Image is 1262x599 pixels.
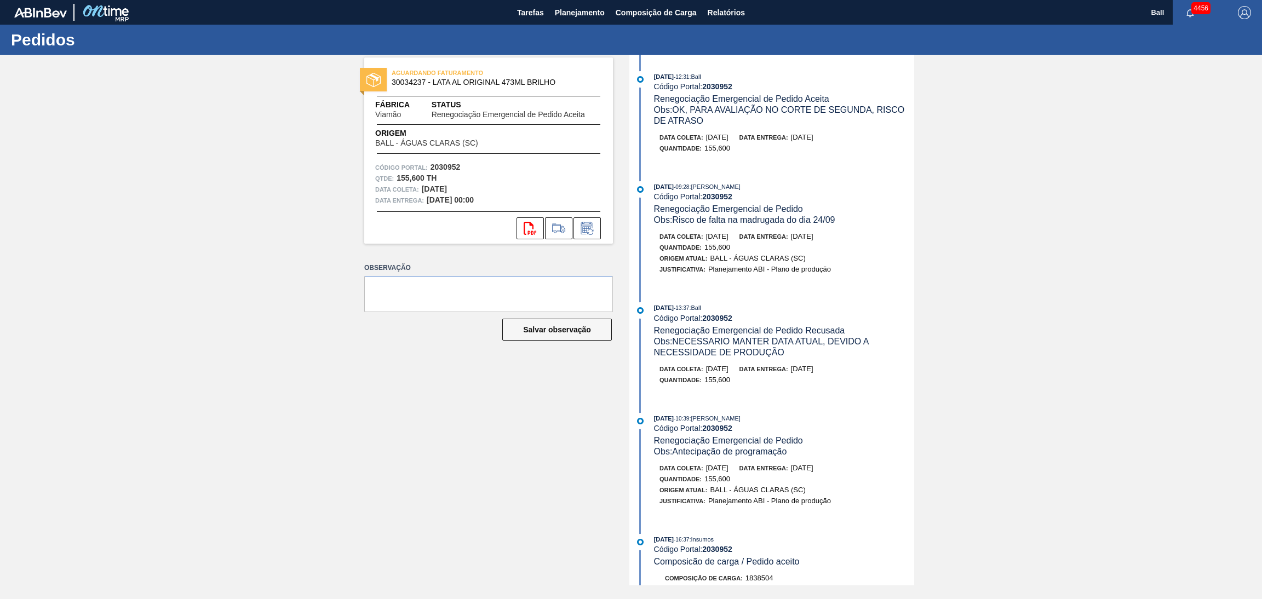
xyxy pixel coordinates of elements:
[704,376,730,384] span: 155,600
[432,111,585,119] span: Renegociação Emergencial de Pedido Aceita
[654,304,674,311] span: [DATE]
[659,266,705,273] span: Justificativa:
[11,33,205,46] h1: Pedidos
[654,326,845,335] span: Renegociação Emergencial de Pedido Recusada
[14,8,67,18] img: TNhmsLtSVTkK8tSr43FrP2fwEKptu5GPRR3wAAAABJRU5ErkJggg==
[689,183,741,190] span: : [PERSON_NAME]
[659,487,707,493] span: Origem Atual:
[708,497,831,505] span: Planejamento ABI - Plano de produção
[745,574,773,582] span: 1838504
[706,133,728,141] span: [DATE]
[654,183,674,190] span: [DATE]
[654,557,800,566] span: Composicão de carga / Pedido aceito
[654,447,787,456] span: Obs: Antecipação de programação
[791,464,813,472] span: [DATE]
[654,536,674,543] span: [DATE]
[702,424,732,433] strong: 2030952
[375,173,394,184] span: Qtde :
[702,545,732,554] strong: 2030952
[392,67,545,78] span: AGUARDANDO FATURAMENTO
[431,163,461,171] strong: 2030952
[1191,2,1211,14] span: 4456
[710,254,805,262] span: BALL - ÁGUAS CLARAS (SC)
[659,244,702,251] span: Quantidade :
[1238,6,1251,19] img: Logout
[710,486,805,494] span: BALL - ÁGUAS CLARAS (SC)
[689,73,701,80] span: : Ball
[654,105,907,125] span: Obs: OK, PARA AVALIAÇÃO NO CORTE DE SEGUNDA, RISCO DE ATRASO
[706,365,728,373] span: [DATE]
[791,365,813,373] span: [DATE]
[654,73,674,80] span: [DATE]
[375,128,509,139] span: Origem
[674,416,689,422] span: - 10:39
[665,575,743,581] span: Composição de Carga :
[702,82,732,91] strong: 2030952
[616,6,697,19] span: Composição de Carga
[654,192,914,201] div: Código Portal:
[704,475,730,483] span: 155,600
[654,424,914,433] div: Código Portal:
[654,337,871,357] span: Obs: NECESSARIO MANTER DATA ATUAL, DEVIDO A NECESSIDADE DE PRODUÇÃO
[654,82,914,91] div: Código Portal:
[702,192,732,201] strong: 2030952
[706,232,728,240] span: [DATE]
[654,314,914,322] div: Código Portal:
[659,465,703,471] span: Data coleta:
[674,537,689,543] span: - 16:37
[654,415,674,422] span: [DATE]
[637,418,644,424] img: atual
[739,134,788,141] span: Data entrega:
[366,73,381,87] img: status
[422,185,447,193] strong: [DATE]
[704,243,730,251] span: 155,600
[693,585,721,593] span: 2030952
[739,465,788,471] span: Data entrega:
[674,184,689,190] span: - 09:28
[704,144,730,152] span: 155,600
[659,233,703,240] span: Data coleta:
[427,195,474,204] strong: [DATE] 00:00
[517,6,544,19] span: Tarefas
[689,536,714,543] span: : Insumos
[502,319,612,341] button: Salvar observação
[375,195,424,206] span: Data entrega:
[702,314,732,322] strong: 2030952
[392,78,590,87] span: 30034237 - LATA AL ORIGINAL 473ML BRILHO
[654,215,835,224] span: Obs: Risco de falta na madrugada do dia 24/09
[654,204,803,214] span: Renegociação Emergencial de Pedido
[659,498,705,504] span: Justificativa:
[708,6,745,19] span: Relatórios
[739,366,788,372] span: Data entrega:
[739,233,788,240] span: Data entrega:
[375,111,401,119] span: Viamão
[659,377,702,383] span: Quantidade :
[674,74,689,80] span: - 12:31
[706,464,728,472] span: [DATE]
[654,94,829,103] span: Renegociação Emergencial de Pedido Aceita
[1173,5,1208,20] button: Notificações
[637,539,644,545] img: atual
[637,186,644,193] img: atual
[708,265,831,273] span: Planejamento ABI - Plano de produção
[674,305,689,311] span: - 13:37
[659,476,702,482] span: Quantidade :
[375,99,432,111] span: Fábrica
[654,436,803,445] span: Renegociação Emergencial de Pedido
[432,99,602,111] span: Status
[517,217,544,239] div: Abrir arquivo PDF
[659,134,703,141] span: Data coleta:
[545,217,572,239] div: Ir para Composição de Carga
[397,174,437,182] strong: 155,600 TH
[689,304,701,311] span: : Ball
[654,545,914,554] div: Código Portal:
[375,184,419,195] span: Data coleta:
[364,260,613,276] label: Observação
[375,139,478,147] span: BALL - ÁGUAS CLARAS (SC)
[637,307,644,314] img: atual
[637,76,644,83] img: atual
[659,145,702,152] span: Quantidade :
[659,255,707,262] span: Origem Atual:
[573,217,601,239] div: Informar alteração no pedido
[659,366,703,372] span: Data coleta:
